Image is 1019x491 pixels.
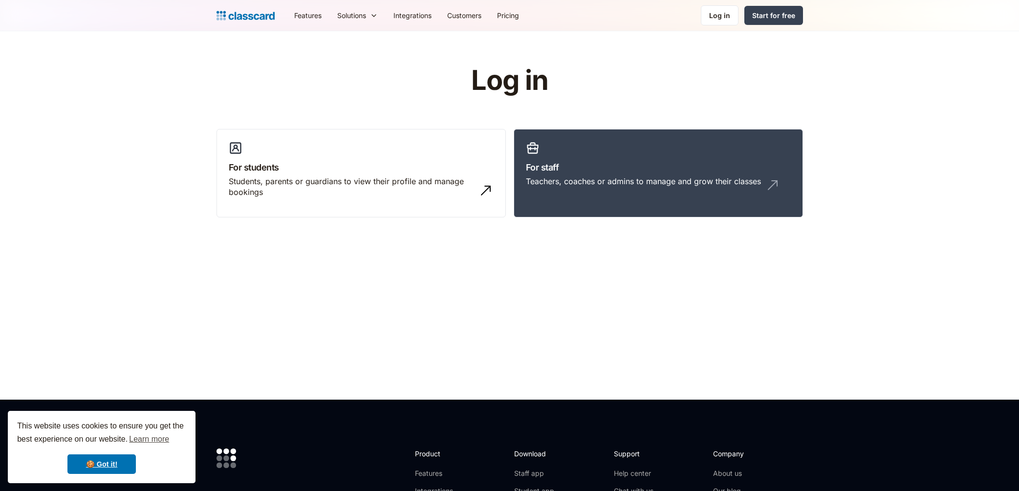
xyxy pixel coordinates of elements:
[744,6,803,25] a: Start for free
[217,9,275,22] a: home
[329,4,386,26] div: Solutions
[614,448,653,459] h2: Support
[752,10,795,21] div: Start for free
[514,469,554,478] a: Staff app
[8,411,195,483] div: cookieconsent
[713,469,778,478] a: About us
[17,420,186,447] span: This website uses cookies to ensure you get the best experience on our website.
[229,176,474,198] div: Students, parents or guardians to view their profile and manage bookings
[386,4,439,26] a: Integrations
[415,469,467,478] a: Features
[713,448,778,459] h2: Company
[701,5,738,25] a: Log in
[415,448,467,459] h2: Product
[354,65,665,96] h1: Log in
[489,4,527,26] a: Pricing
[614,469,653,478] a: Help center
[217,129,506,218] a: For studentsStudents, parents or guardians to view their profile and manage bookings
[526,176,761,187] div: Teachers, coaches or admins to manage and grow their classes
[514,448,554,459] h2: Download
[286,4,329,26] a: Features
[337,10,366,21] div: Solutions
[709,10,730,21] div: Log in
[67,454,136,474] a: dismiss cookie message
[514,129,803,218] a: For staffTeachers, coaches or admins to manage and grow their classes
[128,432,171,447] a: learn more about cookies
[439,4,489,26] a: Customers
[229,161,494,174] h3: For students
[526,161,791,174] h3: For staff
